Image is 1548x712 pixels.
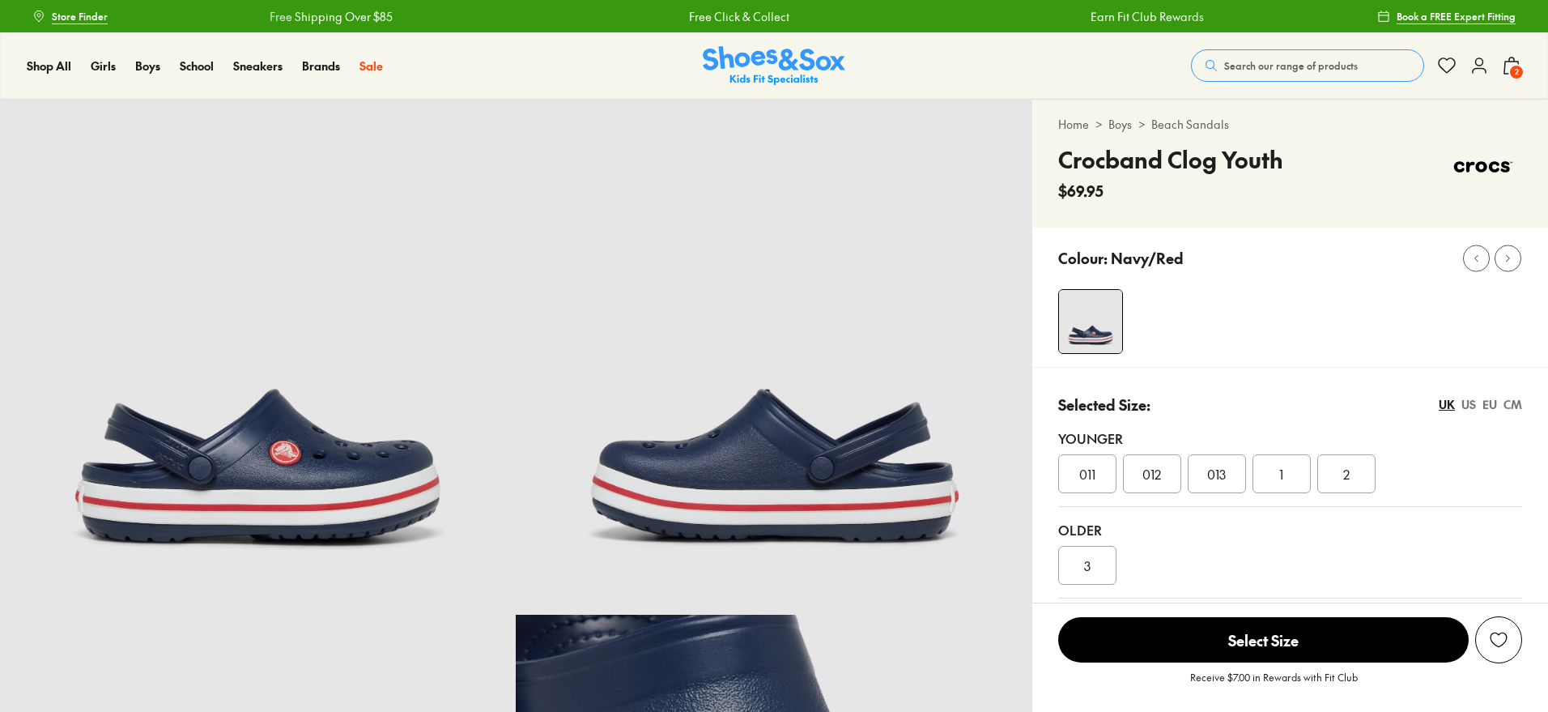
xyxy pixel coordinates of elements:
[135,58,160,75] a: Boys
[1079,464,1095,484] span: 011
[1108,116,1132,133] a: Boys
[233,58,283,75] a: Sneakers
[1084,556,1091,575] span: 3
[1058,616,1469,663] button: Select Size
[32,2,108,31] a: Store Finder
[1058,520,1522,539] div: Older
[1058,617,1469,663] span: Select Size
[1279,464,1283,484] span: 1
[1058,116,1089,133] a: Home
[703,46,845,86] a: Shoes & Sox
[1191,49,1424,82] button: Search our range of products
[52,9,108,23] span: Store Finder
[180,58,214,75] a: School
[687,8,787,25] a: Free Click & Collect
[1475,616,1522,663] button: Add to Wishlist
[1151,116,1229,133] a: Beach Sandals
[1482,396,1497,413] div: EU
[1190,670,1358,699] p: Receive $7.00 in Rewards with Fit Club
[1111,247,1184,269] p: Navy/Red
[703,46,845,86] img: SNS_Logo_Responsive.svg
[1059,290,1122,353] img: 4-367757_1
[267,8,390,25] a: Free Shipping Over $85
[1343,464,1350,484] span: 2
[1502,48,1521,83] button: 2
[1461,396,1476,413] div: US
[1397,9,1516,23] span: Book a FREE Expert Fitting
[1058,247,1108,269] p: Colour:
[302,58,340,75] a: Brands
[91,58,116,75] a: Girls
[359,58,383,75] a: Sale
[1508,64,1525,80] span: 2
[1058,394,1150,416] p: Selected Size:
[1439,396,1455,413] div: UK
[516,99,1031,615] img: 5-367758_1
[1088,8,1201,25] a: Earn Fit Club Rewards
[1224,58,1358,73] span: Search our range of products
[1058,428,1522,448] div: Younger
[1058,180,1104,202] span: $69.95
[1207,464,1226,484] span: 013
[1058,143,1283,177] h4: Crocband Clog Youth
[1503,396,1522,413] div: CM
[1377,2,1516,31] a: Book a FREE Expert Fitting
[27,58,71,75] a: Shop All
[1058,116,1522,133] div: > >
[1444,143,1522,191] img: Vendor logo
[1142,464,1161,484] span: 012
